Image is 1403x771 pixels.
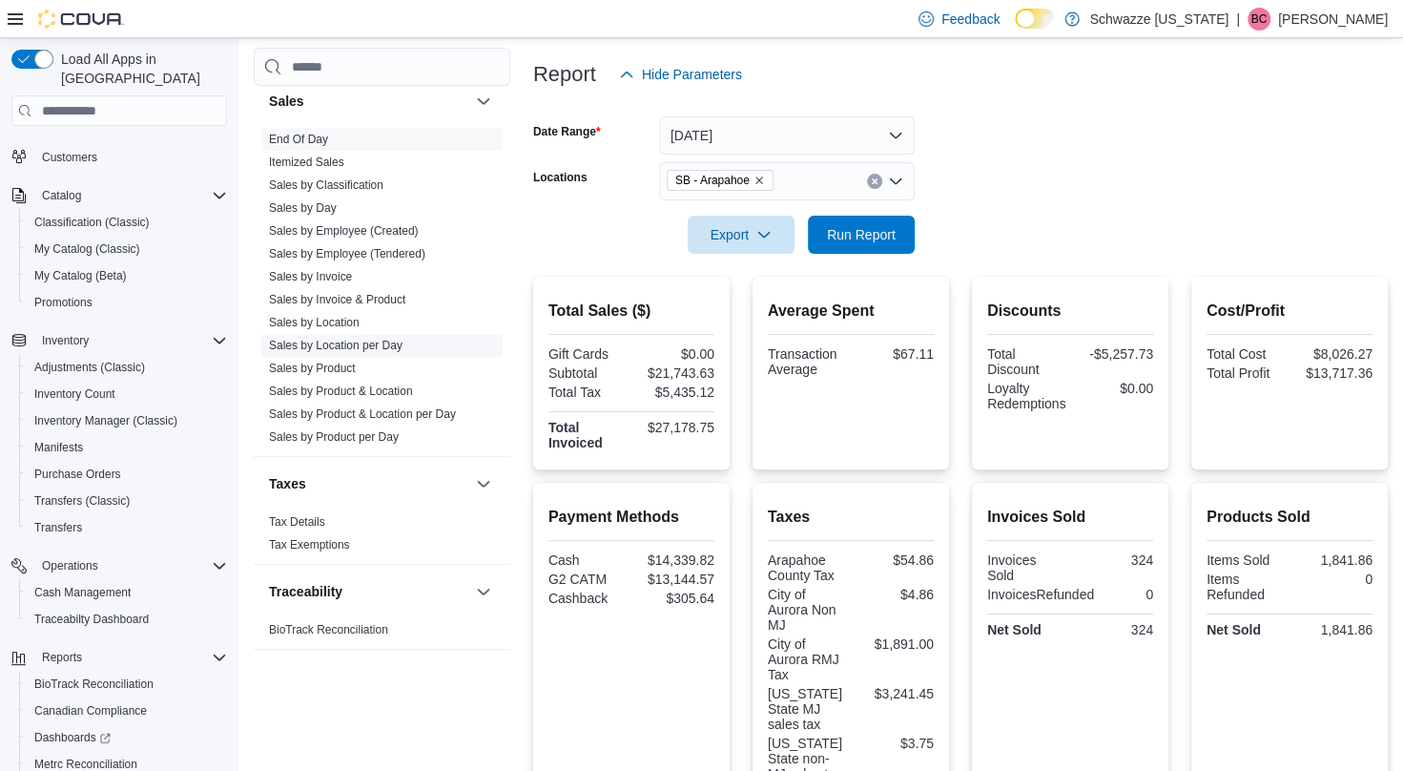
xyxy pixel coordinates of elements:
[27,238,148,260] a: My Catalog (Classic)
[254,128,510,456] div: Sales
[1089,8,1228,31] p: Schwazze [US_STATE]
[34,554,227,577] span: Operations
[19,724,235,751] a: Dashboards
[269,361,356,376] span: Sales by Product
[269,246,425,261] span: Sales by Employee (Tendered)
[19,514,235,541] button: Transfers
[269,339,402,352] a: Sales by Location per Day
[34,413,177,428] span: Inventory Manager (Classic)
[768,587,847,633] div: City of Aurora Non MJ
[1015,9,1055,29] input: Dark Mode
[667,170,774,191] span: SB - Arapahoe
[1207,572,1286,602] div: Items Refunded
[1207,346,1286,362] div: Total Cost
[269,538,350,552] a: Tax Exemptions
[855,587,934,602] div: $4.86
[675,171,750,190] span: SB - Arapahoe
[269,623,388,636] a: BioTrack Reconciliation
[19,698,235,724] button: Canadian Compliance
[548,552,628,568] div: Cash
[27,608,227,631] span: Traceabilty Dashboard
[269,223,419,239] span: Sales by Employee (Created)
[827,225,896,244] span: Run Report
[269,385,413,398] a: Sales by Product & Location
[1278,8,1388,31] p: [PERSON_NAME]
[34,329,96,352] button: Inventory
[269,270,352,283] a: Sales by Invoice
[34,241,140,257] span: My Catalog (Classic)
[27,238,227,260] span: My Catalog (Classic)
[34,145,227,169] span: Customers
[27,516,227,539] span: Transfers
[635,591,714,606] div: $305.64
[34,554,106,577] button: Operations
[34,585,131,600] span: Cash Management
[34,184,227,207] span: Catalog
[768,686,847,732] div: [US_STATE] State MJ sales tax
[768,636,847,682] div: City of Aurora RMJ Tax
[987,622,1042,637] strong: Net Sold
[855,686,934,701] div: $3,241.45
[1074,552,1153,568] div: 324
[269,293,405,306] a: Sales by Invoice & Product
[635,420,714,435] div: $27,178.75
[768,552,847,583] div: Arapahoe County Tax
[34,467,121,482] span: Purchase Orders
[269,384,413,399] span: Sales by Product & Location
[987,587,1094,602] div: InvoicesRefunded
[34,386,115,402] span: Inventory Count
[269,92,304,111] h3: Sales
[269,133,328,146] a: End Of Day
[1248,8,1270,31] div: Brennan Croy
[34,730,111,745] span: Dashboards
[768,300,934,323] h2: Average Spent
[4,327,235,354] button: Inventory
[34,646,227,669] span: Reports
[34,646,90,669] button: Reports
[27,463,227,486] span: Purchase Orders
[27,291,100,314] a: Promotions
[472,90,495,113] button: Sales
[27,490,137,512] a: Transfers (Classic)
[1293,552,1372,568] div: 1,841.86
[27,726,118,749] a: Dashboards
[27,211,157,234] a: Classification (Classic)
[635,552,714,568] div: $14,339.82
[941,10,1000,29] span: Feedback
[269,474,468,493] button: Taxes
[269,582,468,601] button: Traceability
[635,365,714,381] div: $21,743.63
[19,461,235,488] button: Purchase Orders
[1293,346,1372,362] div: $8,026.27
[42,650,82,665] span: Reports
[34,295,93,310] span: Promotions
[19,209,235,236] button: Classification (Classic)
[4,182,235,209] button: Catalog
[269,474,306,493] h3: Taxes
[27,516,90,539] a: Transfers
[808,216,915,254] button: Run Report
[987,300,1153,323] h2: Discounts
[642,65,742,84] span: Hide Parameters
[269,292,405,307] span: Sales by Invoice & Product
[4,644,235,671] button: Reports
[42,188,81,203] span: Catalog
[269,178,383,192] a: Sales by Classification
[269,582,342,601] h3: Traceability
[635,346,714,362] div: $0.00
[53,50,227,88] span: Load All Apps in [GEOGRAPHIC_DATA]
[27,436,227,459] span: Manifests
[269,362,356,375] a: Sales by Product
[254,511,510,564] div: Taxes
[269,338,402,353] span: Sales by Location per Day
[42,333,89,348] span: Inventory
[548,572,628,587] div: G2 CATM
[34,329,227,352] span: Inventory
[269,430,399,444] a: Sales by Product per Day
[19,488,235,514] button: Transfers (Classic)
[987,552,1066,583] div: Invoices Sold
[611,55,750,94] button: Hide Parameters
[548,385,628,400] div: Total Tax
[269,406,456,422] span: Sales by Product & Location per Day
[768,346,847,377] div: Transaction Average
